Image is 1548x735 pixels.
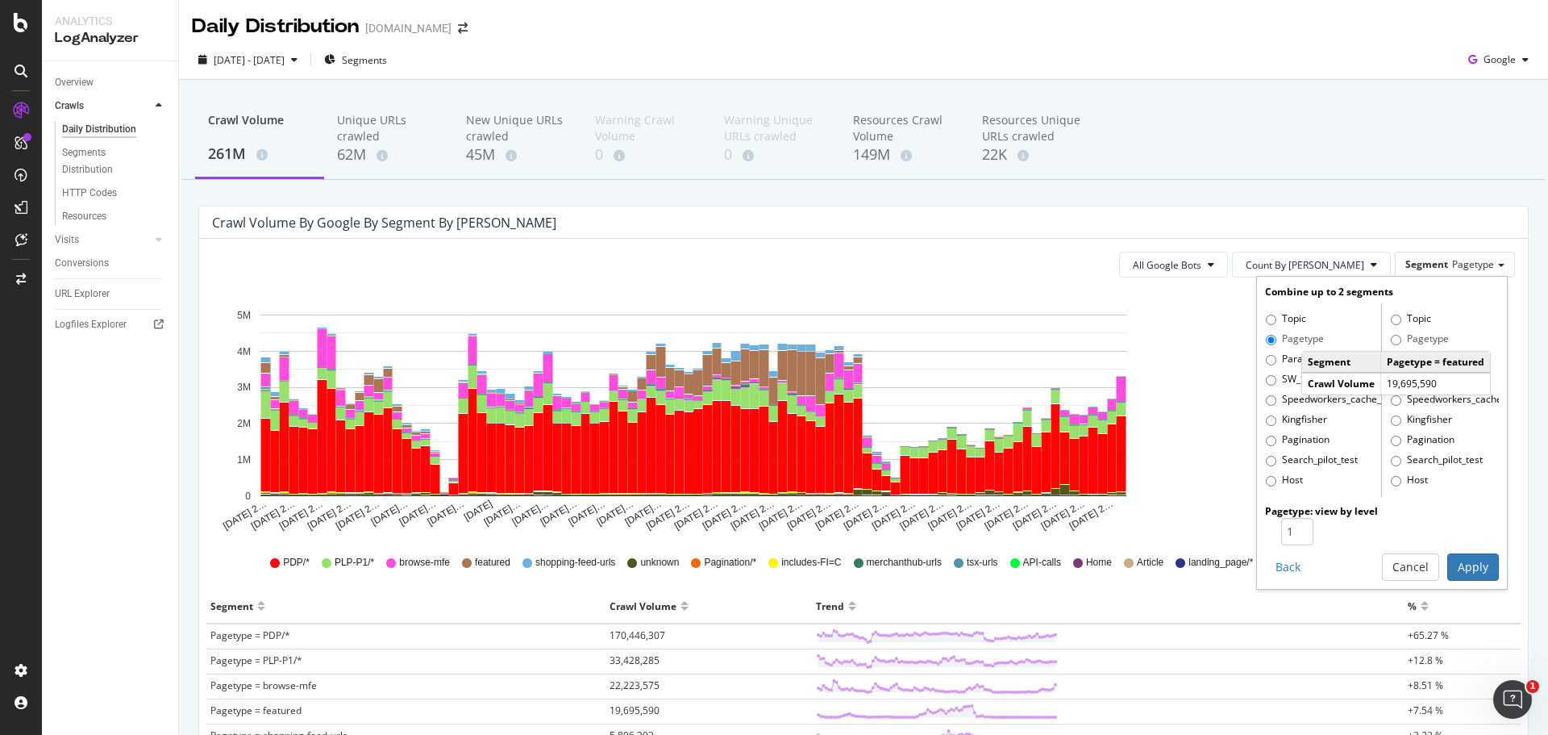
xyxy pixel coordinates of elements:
[365,20,451,36] div: [DOMAIN_NAME]
[466,112,569,144] div: New Unique URLs crawled
[1408,679,1443,692] span: +8.51 %
[1493,680,1532,719] iframe: Intercom live chat
[853,144,956,165] div: 149M
[1266,315,1276,325] input: Topic
[1391,432,1454,449] label: Pagination
[1391,456,1401,466] input: Search_pilot_test
[595,112,698,144] div: Warning Crawl Volume
[466,144,569,165] div: 45M
[62,185,167,202] a: HTTP Codes
[1137,556,1163,570] span: Article
[318,47,393,73] button: Segments
[62,144,167,178] a: Segments Distribution
[610,679,660,692] span: 22,223,575
[1380,373,1490,394] td: 19,695,590
[1266,335,1276,345] input: Pagetype
[1133,258,1201,272] span: All Google Bots
[245,491,251,502] text: 0
[192,47,304,73] button: [DATE] - [DATE]
[337,112,440,144] div: Unique URLs crawled
[1266,372,1341,388] label: SW_Segment
[1246,258,1364,272] span: Count By Day
[458,23,468,34] div: arrow-right-arrow-left
[1483,52,1516,66] span: Google
[214,53,285,67] span: [DATE] - [DATE]
[1380,352,1490,373] td: Pagetype = featured
[55,255,167,272] a: Conversions
[55,286,110,303] div: URL Explorer
[867,556,942,570] span: merchanthub-urls
[208,144,311,165] div: 261M
[1447,553,1499,581] button: Apply
[210,704,302,717] span: Pagetype = featured
[1408,593,1417,619] div: %
[853,112,956,144] div: Resources Crawl Volume
[610,629,665,642] span: 170,446,307
[816,593,844,619] div: Trend
[1408,629,1449,642] span: +65.27 %
[967,556,998,570] span: tsx-urls
[1265,285,1499,299] div: Combine up to 2 segments
[1391,335,1401,345] input: Pagetype
[1391,473,1428,489] label: Host
[62,121,167,138] a: Daily Distribution
[1266,375,1276,386] input: SW_Segment
[237,346,251,357] text: 4M
[1408,654,1443,667] span: +12.8 %
[475,556,510,570] span: featured
[1391,392,1499,408] label: Speedworkers_cache_behaviors
[1266,476,1276,487] input: Host
[212,215,556,231] div: Crawl Volume by google by Segment by [PERSON_NAME]
[55,98,84,115] div: Crawls
[55,29,165,48] div: LogAnalyzer
[1232,252,1391,278] button: Count By [PERSON_NAME]
[62,185,117,202] div: HTTP Codes
[237,382,251,394] text: 3M
[1391,453,1483,469] label: Search_pilot_test
[1391,436,1401,446] input: Pagination
[212,290,1174,532] svg: A chart.
[62,144,152,178] div: Segments Distribution
[610,654,660,667] span: 33,428,285
[1391,332,1449,348] label: Pagetype
[535,556,615,570] span: shopping-feed-urls
[1266,432,1330,449] label: Pagination
[55,74,167,91] a: Overview
[55,316,167,333] a: Logfiles Explorer
[335,556,374,570] span: PLP-P1/*
[237,454,251,466] text: 1M
[1208,290,1513,532] svg: A chart.
[1266,412,1327,428] label: Kingfisher
[55,98,151,115] a: Crawls
[283,556,310,570] span: PDP/*
[1266,453,1358,469] label: Search_pilot_test
[724,144,827,165] div: 0
[1405,257,1448,271] span: Segment
[192,13,359,40] div: Daily Distribution
[1391,315,1401,325] input: Topic
[1119,252,1228,278] button: All Google Bots
[704,556,756,570] span: Pagination/*
[1266,332,1324,348] label: Pagetype
[399,556,450,570] span: browse-mfe
[337,144,440,165] div: 62M
[1188,556,1253,570] span: landing_page/*
[210,629,290,642] span: Pagetype = PDP/*
[1526,680,1539,693] span: 1
[1023,556,1061,570] span: API-calls
[55,13,165,29] div: Analytics
[1266,436,1276,446] input: Pagination
[1266,352,1335,368] label: Parameters
[462,498,494,523] text: [DATE]
[1086,556,1112,570] span: Home
[1391,311,1431,328] label: Topic
[610,593,676,619] div: Crawl Volume
[1266,395,1276,406] input: Speedworkers_cache_behaviors
[1302,352,1381,373] td: Segment
[237,418,251,429] text: 2M
[62,208,167,225] a: Resources
[1408,704,1443,717] span: +7.54 %
[55,232,79,248] div: Visits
